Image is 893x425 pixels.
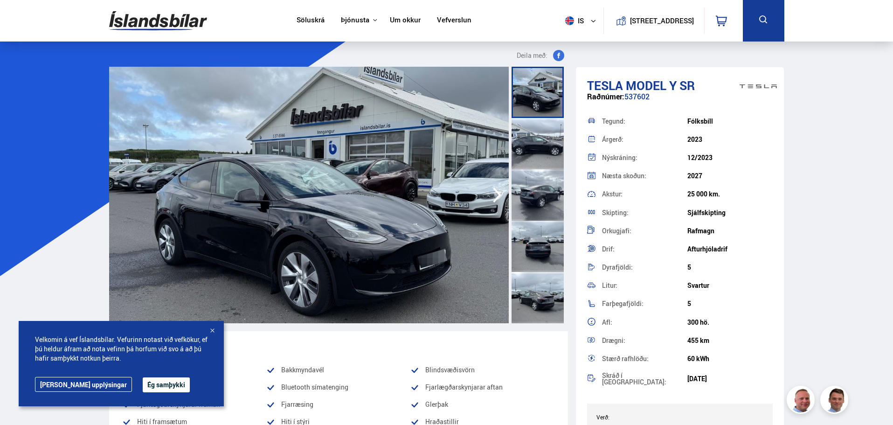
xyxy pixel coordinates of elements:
div: Stærð rafhlöðu: [602,355,687,362]
button: Þjónusta [341,16,369,25]
div: 60 kWh [687,355,773,362]
div: 455 km [687,337,773,344]
div: 2023 [687,136,773,143]
div: Akstur: [602,191,687,197]
span: Model Y SR [626,77,695,94]
div: Farþegafjöldi: [602,300,687,307]
div: 2027 [687,172,773,180]
img: svg+xml;base64,PHN2ZyB4bWxucz0iaHR0cDovL3d3dy53My5vcmcvMjAwMC9zdmciIHdpZHRoPSI1MTIiIGhlaWdodD0iNT... [565,16,574,25]
div: Verð: [596,414,680,420]
span: Deila með: [517,50,547,61]
a: Söluskrá [297,16,325,26]
div: Tegund: [602,118,687,125]
img: brand logo [740,72,777,101]
div: Vinsæll búnaður [122,339,555,353]
div: Drif: [602,246,687,252]
span: Tesla [587,77,623,94]
div: Sjálfskipting [687,209,773,216]
div: Orkugjafi: [602,228,687,234]
button: is [561,7,603,35]
button: Deila með: [513,50,568,61]
li: Glerþak [410,399,554,410]
img: G0Ugv5HjCgRt.svg [109,6,207,36]
div: 25 000 km. [687,190,773,198]
div: Svartur [687,282,773,289]
div: Skráð í [GEOGRAPHIC_DATA]: [602,372,687,385]
div: Litur: [602,282,687,289]
div: Afturhjóladrif [687,245,773,253]
span: Velkomin á vef Íslandsbílar. Vefurinn notast við vefkökur, ef þú heldur áfram að nota vefinn þá h... [35,335,208,363]
div: 537602 [587,92,773,111]
li: Fjarræsing [266,399,410,410]
a: Um okkur [390,16,421,26]
a: [PERSON_NAME] upplýsingar [35,377,132,392]
li: Blindsvæðisvörn [410,364,554,376]
div: 300 hö. [687,319,773,326]
a: [STREET_ADDRESS] [609,7,699,34]
div: Næsta skoðun: [602,173,687,179]
span: Raðnúmer: [587,91,624,102]
div: 12/2023 [687,154,773,161]
button: Ég samþykki [143,377,190,392]
span: is [561,16,585,25]
div: Afl: [602,319,687,326]
div: Drægni: [602,337,687,344]
a: Vefverslun [437,16,471,26]
li: Fjarlægðarskynjarar aftan [410,382,554,393]
div: Dyrafjöldi: [602,264,687,271]
div: Fólksbíll [687,118,773,125]
img: 3532288.jpeg [109,67,509,323]
div: Árgerð: [602,136,687,143]
li: Bakkmyndavél [266,364,410,376]
button: [STREET_ADDRESS] [634,17,691,25]
div: Rafmagn [687,227,773,235]
img: FbJEzSuNWCJXmdc-.webp [822,387,850,415]
li: Bluetooth símatenging [266,382,410,393]
div: 5 [687,264,773,271]
div: [DATE] [687,375,773,383]
div: Nýskráning: [602,154,687,161]
img: siFngHWaQ9KaOqBr.png [788,387,816,415]
div: Skipting: [602,209,687,216]
div: 5 [687,300,773,307]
